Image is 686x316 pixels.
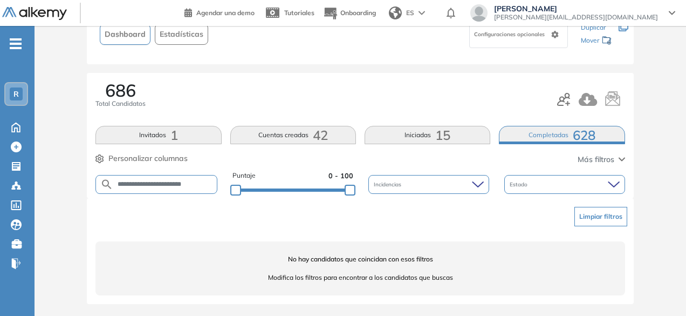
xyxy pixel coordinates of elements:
span: Estado [510,180,530,189]
button: Estadísticas [155,24,208,45]
span: 686 [105,82,136,99]
span: [PERSON_NAME][EMAIL_ADDRESS][DOMAIN_NAME] [494,13,658,22]
span: Incidencias [374,180,403,189]
img: SEARCH_ALT [100,178,113,191]
button: Personalizar columnas [95,153,188,164]
span: Onboarding [340,9,376,17]
span: Duplicar [581,23,606,31]
button: Completadas628 [499,126,625,144]
span: Modifica los filtros para encontrar a los candidatos que buscas [95,273,625,283]
span: 0 - 100 [328,171,353,181]
button: Limpiar filtros [574,207,627,226]
span: [PERSON_NAME] [494,4,658,13]
div: Incidencias [368,175,489,194]
span: Estadísticas [160,29,203,40]
img: arrow [419,11,425,15]
span: Más filtros [578,154,614,165]
i: - [10,43,22,45]
button: Cuentas creadas42 [230,126,356,144]
button: Onboarding [323,2,376,25]
div: Configuraciones opcionales [469,21,568,48]
span: Configuraciones opcionales [474,30,547,38]
span: Puntaje [232,171,256,181]
span: Agendar una demo [196,9,255,17]
button: Más filtros [578,154,625,165]
button: Invitados1 [95,126,221,144]
button: Iniciadas15 [365,126,490,144]
button: Dashboard [100,24,150,45]
span: R [13,90,19,98]
span: Total Candidatos [95,99,146,109]
span: Tutoriales [284,9,314,17]
span: Dashboard [105,29,146,40]
span: No hay candidatos que coincidan con esos filtros [95,254,625,264]
a: Agendar una demo [184,5,255,18]
div: Mover [581,31,612,51]
div: Estado [504,175,625,194]
img: world [389,6,402,19]
span: ES [406,8,414,18]
img: Logo [2,7,67,21]
span: Personalizar columnas [108,153,188,164]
